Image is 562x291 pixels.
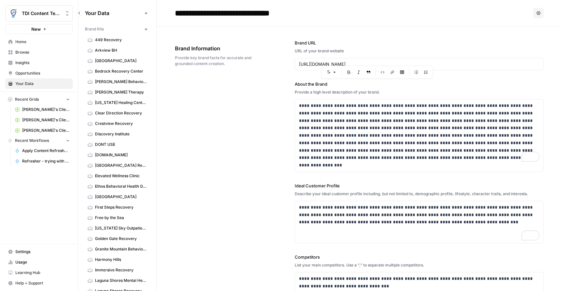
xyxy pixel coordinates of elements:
[15,81,70,87] span: Your Data
[85,77,150,87] a: [PERSON_NAME] Behavioral Health
[85,56,150,66] a: [GEOGRAPHIC_DATA]
[12,115,73,125] a: [PERSON_NAME]'s Clients - New Content
[22,158,70,164] span: Refresher - trying with ChatGPT
[95,278,147,283] span: Laguna Shores Mental Health
[22,117,70,123] span: [PERSON_NAME]'s Clients - New Content
[95,47,147,53] span: Arkview BH
[5,247,73,257] a: Settings
[85,233,150,244] a: Golden Gate Recovery
[31,26,41,32] span: New
[85,35,150,45] a: 449 Recovery
[95,79,147,85] span: [PERSON_NAME] Behavioral Health
[295,89,544,95] div: Provide a high level description of your brand.
[95,204,147,210] span: First Steps Recovery
[95,142,147,147] span: DONT USE
[95,246,147,252] span: Granite Mountain Behavioral Healthcare
[5,5,73,22] button: Workspace: TDI Content Team
[95,194,147,200] span: [GEOGRAPHIC_DATA]
[95,89,147,95] span: [PERSON_NAME] Therapy
[85,45,150,56] a: Arkview BH
[295,254,544,260] label: Competitors
[295,48,544,54] div: URL of your brand website
[5,136,73,145] button: Recent Workflows
[95,215,147,221] span: Free by the Sea
[85,202,150,213] a: First Steps Recovery
[5,37,73,47] a: Home
[295,40,544,46] label: Brand URL
[175,44,258,52] span: Brand Information
[12,125,73,136] a: [PERSON_NAME]'s Clients - New Content
[95,37,147,43] span: 449 Recovery
[95,173,147,179] span: Elevated Wellness Clinic
[85,275,150,286] a: Laguna Shores Mental Health
[22,10,61,17] span: TDI Content Team
[15,138,49,144] span: Recent Workflows
[5,257,73,267] a: Usage
[85,213,150,223] a: Free by the Sea
[85,87,150,97] a: [PERSON_NAME] Therapy
[12,145,73,156] a: Apply Content Refresher Brief
[95,257,147,263] span: Harmony Hills
[95,100,147,106] span: [US_STATE] Healing Centers
[85,108,150,118] a: Clear Direction Recovery
[85,26,104,32] span: Brand Kits
[85,160,150,171] a: [GEOGRAPHIC_DATA] Recovery
[85,254,150,265] a: Harmony Hills
[12,104,73,115] a: [PERSON_NAME]'s Clients - Optimizing Content
[15,70,70,76] span: Opportunities
[85,171,150,181] a: Elevated Wellness Clinic
[95,121,147,127] span: Crestview Recovery
[85,139,150,150] a: DONT USE
[95,152,147,158] span: [DOMAIN_NAME]
[95,131,147,137] span: Discovery Institute
[95,110,147,116] span: Clear Direction Recovery
[95,267,147,273] span: Immersive Recovery
[5,24,73,34] button: New
[15,249,70,255] span: Settings
[95,163,147,168] span: [GEOGRAPHIC_DATA] Recovery
[299,61,540,67] input: www.sundaysoccer.com
[295,182,544,189] label: Ideal Customer Profile
[85,66,150,77] a: Bedrock Recovery Center
[85,265,150,275] a: Immersive Recovery
[15,270,70,276] span: Learning Hub
[15,60,70,66] span: Insights
[85,150,150,160] a: [DOMAIN_NAME]
[15,49,70,55] span: Browse
[22,128,70,133] span: [PERSON_NAME]'s Clients - New Content
[85,97,150,108] a: [US_STATE] Healing Centers
[5,94,73,104] button: Recent Grids
[15,259,70,265] span: Usage
[15,280,70,286] span: Help + Support
[95,58,147,64] span: [GEOGRAPHIC_DATA]
[5,267,73,278] a: Learning Hub
[5,58,73,68] a: Insights
[15,39,70,45] span: Home
[85,129,150,139] a: Discovery Institute
[12,156,73,166] a: Refresher - trying with ChatGPT
[95,68,147,74] span: Bedrock Recovery Center
[295,99,544,172] div: To enrich screen reader interactions, please activate Accessibility in Grammarly extension settings
[85,223,150,233] a: [US_STATE] Sky Outpatient Detox
[8,8,19,19] img: TDI Content Team Logo
[85,192,150,202] a: [GEOGRAPHIC_DATA]
[5,47,73,58] a: Browse
[22,107,70,112] span: [PERSON_NAME]'s Clients - Optimizing Content
[85,9,142,17] span: Your Data
[295,81,544,87] label: About the Brand
[85,118,150,129] a: Crestview Recovery
[95,225,147,231] span: [US_STATE] Sky Outpatient Detox
[15,96,39,102] span: Recent Grids
[22,148,70,154] span: Apply Content Refresher Brief
[295,201,544,243] div: To enrich screen reader interactions, please activate Accessibility in Grammarly extension settings
[295,262,544,268] div: List your main competitors. Use a "," to separate multiple competitors.
[5,278,73,288] button: Help + Support
[95,183,147,189] span: Ethos Behavioral Health Group
[175,55,258,67] span: Provide key brand facts for accurate and grounded content creation.
[5,68,73,78] a: Opportunities
[295,191,544,197] div: Describe your ideal customer profile including, but not limited to, demographic profile, lifestyl...
[5,78,73,89] a: Your Data
[85,181,150,192] a: Ethos Behavioral Health Group
[95,236,147,242] span: Golden Gate Recovery
[85,244,150,254] a: Granite Mountain Behavioral Healthcare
